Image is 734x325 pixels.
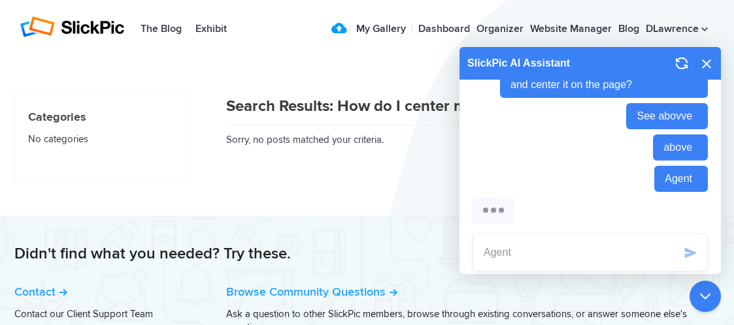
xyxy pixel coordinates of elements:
li: No categories [28,126,177,151]
div: Sorry, no posts matched your criteria. [226,95,720,146]
a: Contact [14,285,67,299]
h1: Search Results: How do I center my logo in the middle of the page? [226,95,720,125]
a: Contact our Client Support Team [14,308,153,320]
h2: Didn't find what you needed? Try these. [14,243,720,264]
h4: Categories [28,108,177,126]
a: Browse Community Questions [226,285,397,299]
